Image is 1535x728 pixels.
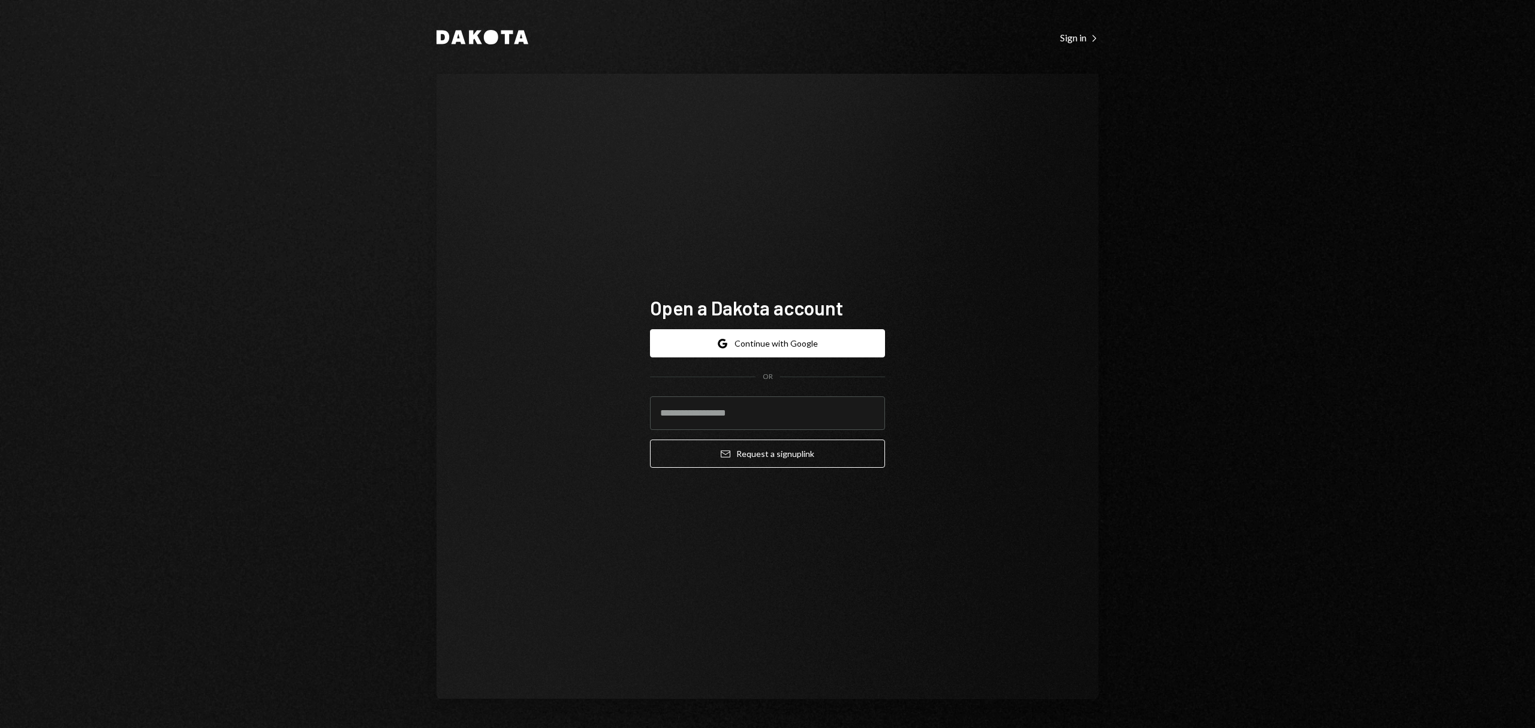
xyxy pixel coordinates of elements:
[763,372,773,382] div: OR
[650,440,885,468] button: Request a signuplink
[1060,31,1098,44] a: Sign in
[1060,32,1098,44] div: Sign in
[650,329,885,357] button: Continue with Google
[650,296,885,320] h1: Open a Dakota account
